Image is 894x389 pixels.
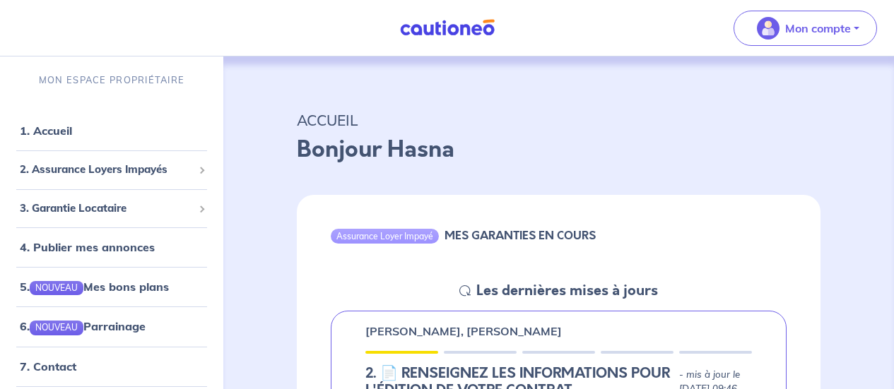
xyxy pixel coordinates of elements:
[6,233,218,261] div: 4. Publier mes annonces
[6,273,218,301] div: 5.NOUVEAUMes bons plans
[757,17,780,40] img: illu_account_valid_menu.svg
[476,282,658,299] h5: Les dernières mises à jours
[20,240,155,254] a: 4. Publier mes annonces
[6,156,218,184] div: 2. Assurance Loyers Impayés
[6,312,218,340] div: 6.NOUVEAUParrainage
[20,280,169,294] a: 5.NOUVEAUMes bons plans
[785,20,851,37] p: Mon compte
[365,323,562,340] p: [PERSON_NAME], [PERSON_NAME]
[297,107,821,133] p: ACCUEIL
[6,195,218,222] div: 3. Garantie Locataire
[6,352,218,381] div: 7. Contact
[6,116,218,145] div: 1. Accueil
[331,229,439,243] div: Assurance Loyer Impayé
[297,133,821,167] p: Bonjour Hasna
[20,162,193,178] span: 2. Assurance Loyers Impayés
[20,124,72,138] a: 1. Accueil
[20,201,193,217] span: 3. Garantie Locataire
[394,19,500,37] img: Cautioneo
[734,11,877,46] button: illu_account_valid_menu.svgMon compte
[20,359,76,373] a: 7. Contact
[20,319,146,333] a: 6.NOUVEAUParrainage
[39,73,184,87] p: MON ESPACE PROPRIÉTAIRE
[445,229,596,242] h6: MES GARANTIES EN COURS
